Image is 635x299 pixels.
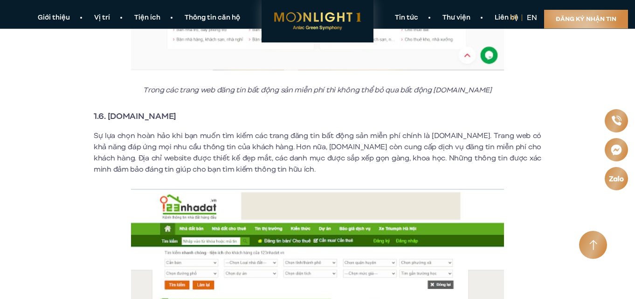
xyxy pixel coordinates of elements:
a: Vị trí [82,13,122,23]
img: Zalo icon [608,175,624,182]
a: Thông tin căn hộ [173,13,252,23]
a: Giới thiệu [26,13,82,23]
strong: 1.6. [DOMAIN_NAME] [94,110,176,122]
img: Phone icon [611,115,621,126]
a: Thư viện [430,13,483,23]
a: en [527,13,537,23]
p: Sự lựa chọn hoàn hảo khi bạn muốn tìm kiếm các trang đăng tin bất động sản miễn phí chính là [DOM... [94,130,541,175]
img: Arrow icon [589,240,597,250]
a: Tin tức [383,13,430,23]
a: Liên hệ [483,13,531,23]
em: Trong các trang web đăng tin bất động sản miễn phí thì không thể bỏ qua bất động [DOMAIN_NAME] [143,85,492,95]
a: Đăng ký nhận tin [544,10,628,28]
a: vi [510,13,517,23]
img: Messenger icon [610,144,622,156]
a: Tiện ích [122,13,173,23]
